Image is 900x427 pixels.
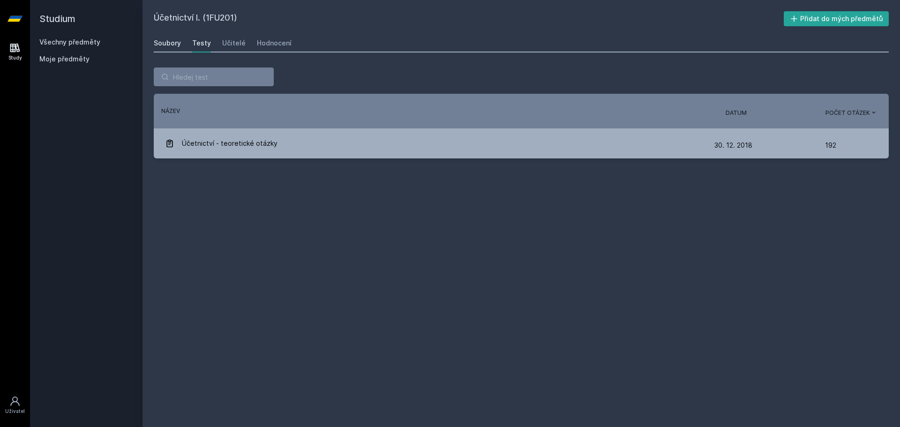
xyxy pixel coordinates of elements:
a: Všechny předměty [39,38,100,46]
a: Study [2,37,28,66]
div: Study [8,54,22,61]
span: 192 [825,136,836,155]
span: 30. 12. 2018 [714,141,752,149]
a: Soubory [154,34,181,52]
a: Uživatel [2,391,28,420]
h2: Účetnictví I. (1FU201) [154,11,784,26]
a: Testy [192,34,211,52]
span: Moje předměty [39,54,90,64]
a: Účetnictví - teoretické otázky 30. 12. 2018 192 [154,128,889,158]
div: Hodnocení [257,38,292,48]
a: Učitelé [222,34,246,52]
button: Počet otázek [825,109,877,117]
div: Uživatel [5,408,25,415]
span: Účetnictví - teoretické otázky [182,134,277,153]
div: Testy [192,38,211,48]
span: Počet otázek [825,109,870,117]
button: Přidat do mých předmětů [784,11,889,26]
button: Datum [726,109,747,117]
div: Učitelé [222,38,246,48]
div: Soubory [154,38,181,48]
button: Název [161,107,180,115]
input: Hledej test [154,67,274,86]
a: Hodnocení [257,34,292,52]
